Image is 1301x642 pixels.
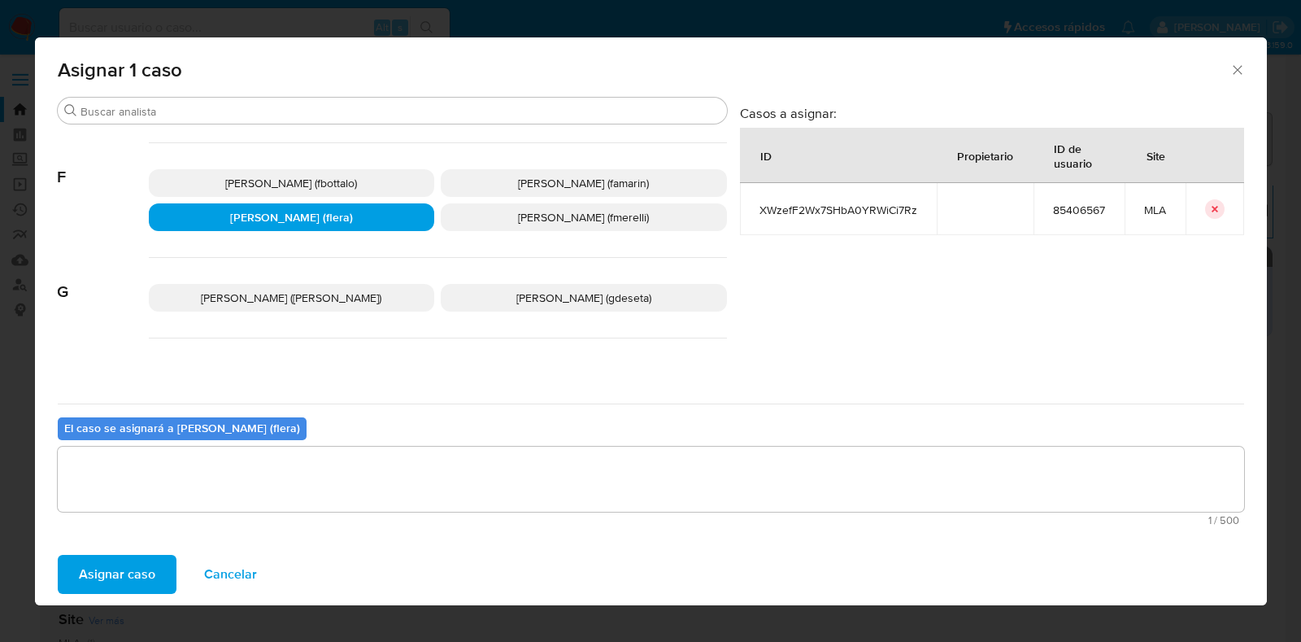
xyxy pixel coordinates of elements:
span: [PERSON_NAME] ([PERSON_NAME]) [201,290,381,306]
div: [PERSON_NAME] (flera) [149,203,435,231]
span: Asignar 1 caso [58,60,1230,80]
div: [PERSON_NAME] (famarin) [441,169,727,197]
button: Buscar [64,104,77,117]
span: XWzefF2Wx7SHbA0YRWiCi7Rz [759,203,917,217]
div: ID de usuario [1034,129,1124,182]
span: I [58,338,149,382]
span: Máximo 500 caracteres [63,515,1239,526]
button: Cerrar ventana [1229,62,1244,76]
button: Asignar caso [58,555,176,594]
span: Asignar caso [79,557,155,592]
span: [PERSON_NAME] (fmerelli) [518,209,649,225]
span: [PERSON_NAME] (fbottalo) [225,175,357,191]
div: Site [1127,136,1185,175]
div: [PERSON_NAME] (fmerelli) [441,203,727,231]
span: MLA [1144,203,1166,217]
div: [PERSON_NAME] ([PERSON_NAME]) [149,284,435,312]
span: [PERSON_NAME] (flera) [230,209,353,225]
span: [PERSON_NAME] (famarin) [518,175,649,191]
span: F [58,143,149,187]
span: Cancelar [204,557,257,592]
b: El caso se asignará a [PERSON_NAME] (flera) [64,420,300,436]
div: [PERSON_NAME] (gdeseta) [441,284,727,312]
div: [PERSON_NAME] (fbottalo) [149,169,435,197]
span: 85406567 [1053,203,1105,217]
button: icon-button [1205,199,1225,219]
div: Propietario [938,136,1033,175]
button: Cancelar [183,555,278,594]
span: [PERSON_NAME] (gdeseta) [516,290,651,306]
input: Buscar analista [80,104,720,119]
div: ID [741,136,791,175]
h3: Casos a asignar: [740,105,1244,121]
div: assign-modal [35,37,1267,605]
span: G [58,258,149,302]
